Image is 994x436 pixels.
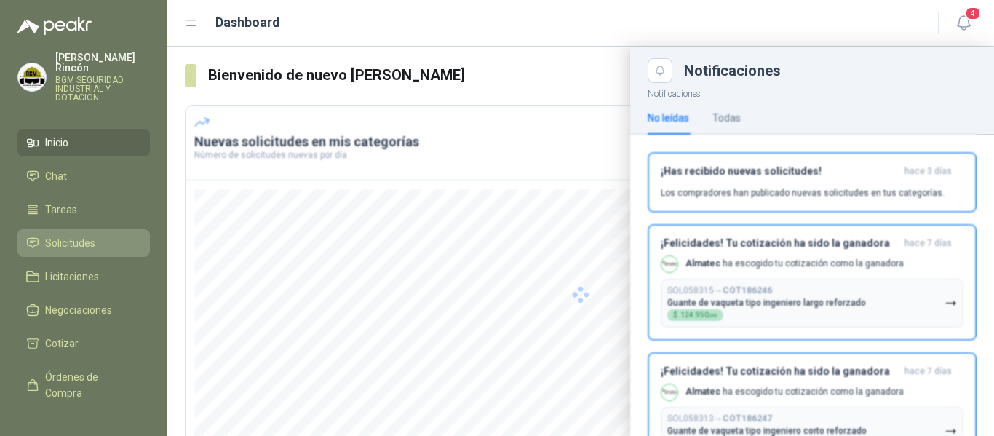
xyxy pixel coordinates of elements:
h1: Dashboard [215,12,280,33]
p: Notificaciones [630,83,994,101]
img: Company Logo [18,63,46,91]
span: Cotizar [45,336,79,352]
span: Solicitudes [45,235,95,251]
span: Chat [45,168,67,184]
p: BGM SEGURIDAD INDUSTRIAL Y DOTACIÓN [55,76,150,102]
span: Inicio [45,135,68,151]
div: Notificaciones [684,63,977,78]
a: Chat [17,162,150,190]
p: [PERSON_NAME] Rincón [55,52,150,73]
span: 4 [965,7,981,20]
button: Close [648,58,672,83]
span: Órdenes de Compra [45,369,136,401]
button: 4 [950,10,977,36]
img: Logo peakr [17,17,92,35]
a: Licitaciones [17,263,150,290]
a: Solicitudes [17,229,150,257]
a: Inicio [17,129,150,156]
span: Negociaciones [45,302,112,318]
a: Cotizar [17,330,150,357]
a: Órdenes de Compra [17,363,150,407]
span: Licitaciones [45,269,99,285]
span: Tareas [45,202,77,218]
a: Negociaciones [17,296,150,324]
a: Tareas [17,196,150,223]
